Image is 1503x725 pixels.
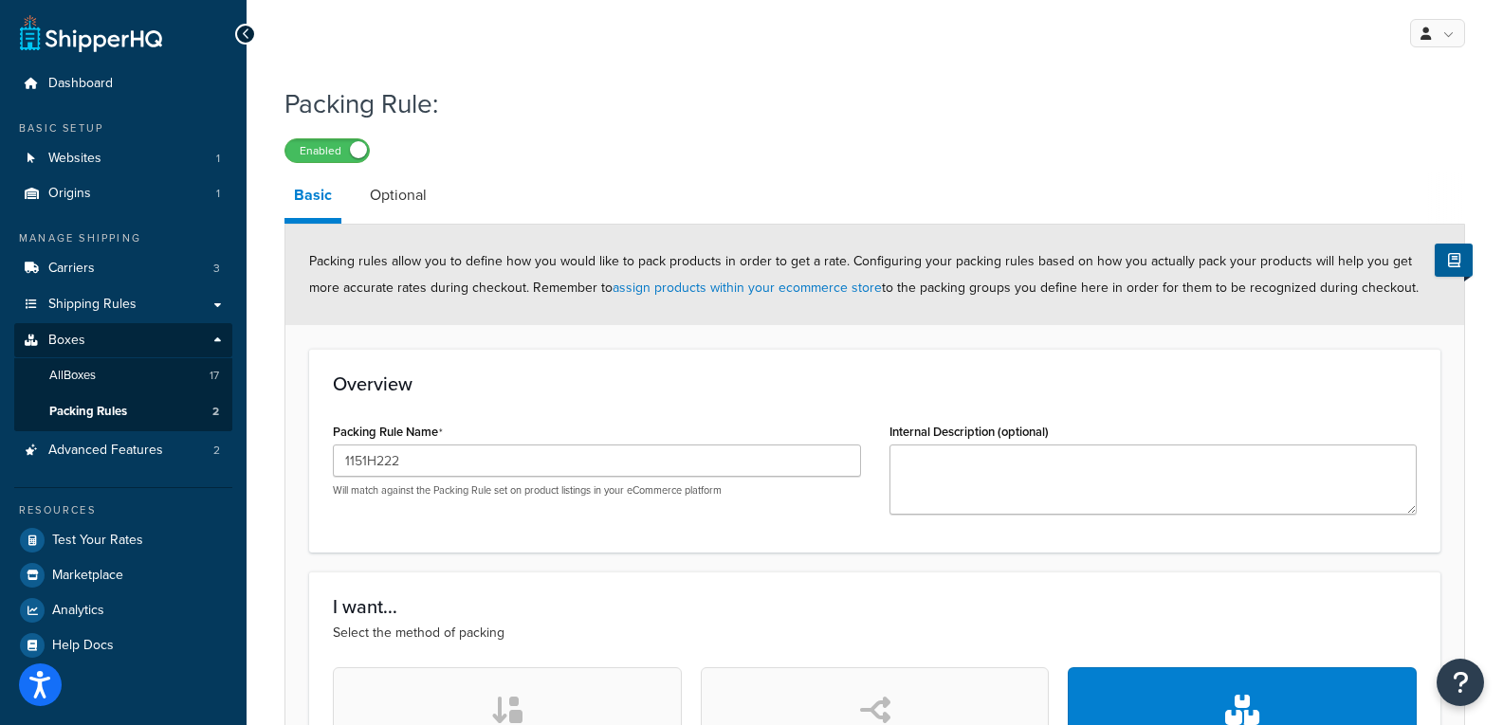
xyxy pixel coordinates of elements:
[1435,244,1473,277] button: Show Help Docs
[14,251,232,286] li: Carriers
[49,404,127,420] span: Packing Rules
[210,368,219,384] span: 17
[49,368,96,384] span: All Boxes
[216,186,220,202] span: 1
[213,261,220,277] span: 3
[52,533,143,549] span: Test Your Rates
[14,323,232,358] a: Boxes
[14,251,232,286] a: Carriers3
[52,603,104,619] span: Analytics
[14,523,232,557] a: Test Your Rates
[360,172,436,218] a: Optional
[14,394,232,429] li: Packing Rules
[14,66,232,101] a: Dashboard
[284,85,1441,122] h1: Packing Rule:
[333,596,1417,617] h3: I want...
[48,333,85,349] span: Boxes
[48,186,91,202] span: Origins
[14,433,232,468] a: Advanced Features2
[309,251,1419,298] span: Packing rules allow you to define how you would like to pack products in order to get a rate. Con...
[1437,659,1484,706] button: Open Resource Center
[284,172,341,224] a: Basic
[14,230,232,246] div: Manage Shipping
[285,139,369,162] label: Enabled
[14,176,232,211] a: Origins1
[14,358,232,393] a: AllBoxes17
[14,558,232,592] a: Marketplace
[213,443,220,459] span: 2
[14,502,232,518] div: Resources
[52,638,114,654] span: Help Docs
[14,141,232,176] a: Websites1
[14,287,232,322] a: Shipping Rules
[333,623,1417,643] p: Select the method of packing
[14,433,232,468] li: Advanced Features
[333,373,1417,394] h3: Overview
[14,628,232,662] a: Help Docs
[48,151,101,167] span: Websites
[14,120,232,136] div: Basic Setup
[48,76,113,92] span: Dashboard
[14,141,232,176] li: Websites
[48,297,137,313] span: Shipping Rules
[216,151,220,167] span: 1
[48,443,163,459] span: Advanced Features
[48,261,95,277] span: Carriers
[52,568,123,584] span: Marketplace
[613,278,882,298] a: assign products within your ecommerce store
[14,593,232,627] a: Analytics
[889,425,1049,439] label: Internal Description (optional)
[14,176,232,211] li: Origins
[333,425,443,440] label: Packing Rule Name
[14,394,232,429] a: Packing Rules2
[212,404,219,420] span: 2
[14,323,232,431] li: Boxes
[333,483,861,498] p: Will match against the Packing Rule set on product listings in your eCommerce platform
